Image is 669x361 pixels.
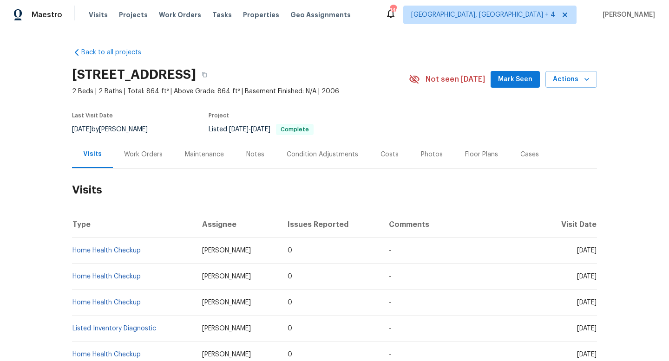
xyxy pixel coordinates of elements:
span: Projects [119,10,148,19]
div: by [PERSON_NAME] [72,124,159,135]
button: Copy Address [196,66,213,83]
div: Notes [246,150,264,159]
span: [PERSON_NAME] [202,273,251,280]
span: Not seen [DATE] [426,75,485,84]
span: Complete [277,127,313,132]
th: Type [72,212,195,238]
div: Cases [520,150,539,159]
span: [DATE] [229,126,249,133]
span: Project [209,113,229,118]
div: 140 [390,6,396,15]
div: Maintenance [185,150,224,159]
span: Actions [553,74,590,85]
div: Costs [380,150,399,159]
span: - [389,299,391,306]
span: 0 [288,273,292,280]
th: Assignee [195,212,280,238]
span: [PERSON_NAME] [202,299,251,306]
span: Geo Assignments [290,10,351,19]
span: [DATE] [72,126,92,133]
span: 0 [288,247,292,254]
span: Work Orders [159,10,201,19]
span: - [229,126,270,133]
span: - [389,351,391,358]
span: Last Visit Date [72,113,113,118]
span: - [389,273,391,280]
span: Mark Seen [498,74,532,85]
a: Home Health Checkup [72,299,141,306]
a: Home Health Checkup [72,273,141,280]
button: Actions [545,71,597,88]
a: Listed Inventory Diagnostic [72,325,156,332]
th: Issues Reported [280,212,382,238]
span: Visits [89,10,108,19]
span: [GEOGRAPHIC_DATA], [GEOGRAPHIC_DATA] + 4 [411,10,555,19]
span: [DATE] [577,247,597,254]
div: Photos [421,150,443,159]
span: [PERSON_NAME] [202,325,251,332]
span: 2 Beds | 2 Baths | Total: 864 ft² | Above Grade: 864 ft² | Basement Finished: N/A | 2006 [72,87,409,96]
th: Visit Date [539,212,597,238]
span: 0 [288,325,292,332]
span: [PERSON_NAME] [202,247,251,254]
span: - [389,247,391,254]
span: Properties [243,10,279,19]
span: Tasks [212,12,232,18]
span: - [389,325,391,332]
span: [PERSON_NAME] [599,10,655,19]
th: Comments [381,212,539,238]
span: Listed [209,126,314,133]
div: Condition Adjustments [287,150,358,159]
span: [DATE] [577,351,597,358]
a: Back to all projects [72,48,161,57]
span: [DATE] [251,126,270,133]
span: [DATE] [577,273,597,280]
div: Floor Plans [465,150,498,159]
div: Work Orders [124,150,163,159]
h2: Visits [72,168,597,212]
span: Maestro [32,10,62,19]
span: [DATE] [577,325,597,332]
span: [PERSON_NAME] [202,351,251,358]
a: Home Health Checkup [72,247,141,254]
div: Visits [83,149,102,159]
span: 0 [288,351,292,358]
span: 0 [288,299,292,306]
span: [DATE] [577,299,597,306]
button: Mark Seen [491,71,540,88]
a: Home Health Checkup [72,351,141,358]
h2: [STREET_ADDRESS] [72,70,196,79]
